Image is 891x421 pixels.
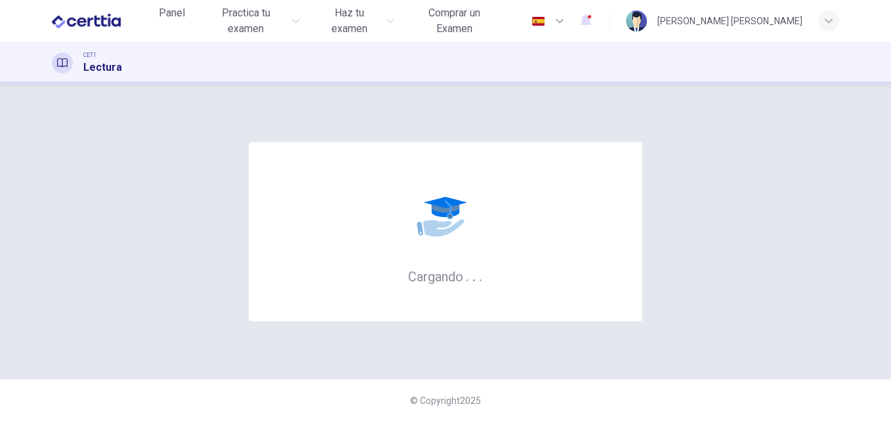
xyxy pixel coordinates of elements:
h6: Cargando [408,268,483,285]
a: Panel [151,1,193,41]
span: Comprar un Examen [410,5,499,37]
img: es [530,16,547,26]
button: Practica tu examen [198,1,306,41]
span: Haz tu examen [316,5,382,37]
span: CET1 [83,50,96,60]
div: [PERSON_NAME] [PERSON_NAME] [657,13,802,29]
button: Panel [151,1,193,25]
img: Profile picture [626,10,647,31]
h6: . [478,264,483,286]
h6: . [465,264,470,286]
span: Practica tu examen [203,5,289,37]
h6: . [472,264,476,286]
button: Haz tu examen [310,1,399,41]
span: © Copyright 2025 [410,395,481,406]
h1: Lectura [83,60,122,75]
a: CERTTIA logo [52,8,151,34]
button: Comprar un Examen [405,1,504,41]
span: Panel [159,5,185,21]
img: CERTTIA logo [52,8,121,34]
